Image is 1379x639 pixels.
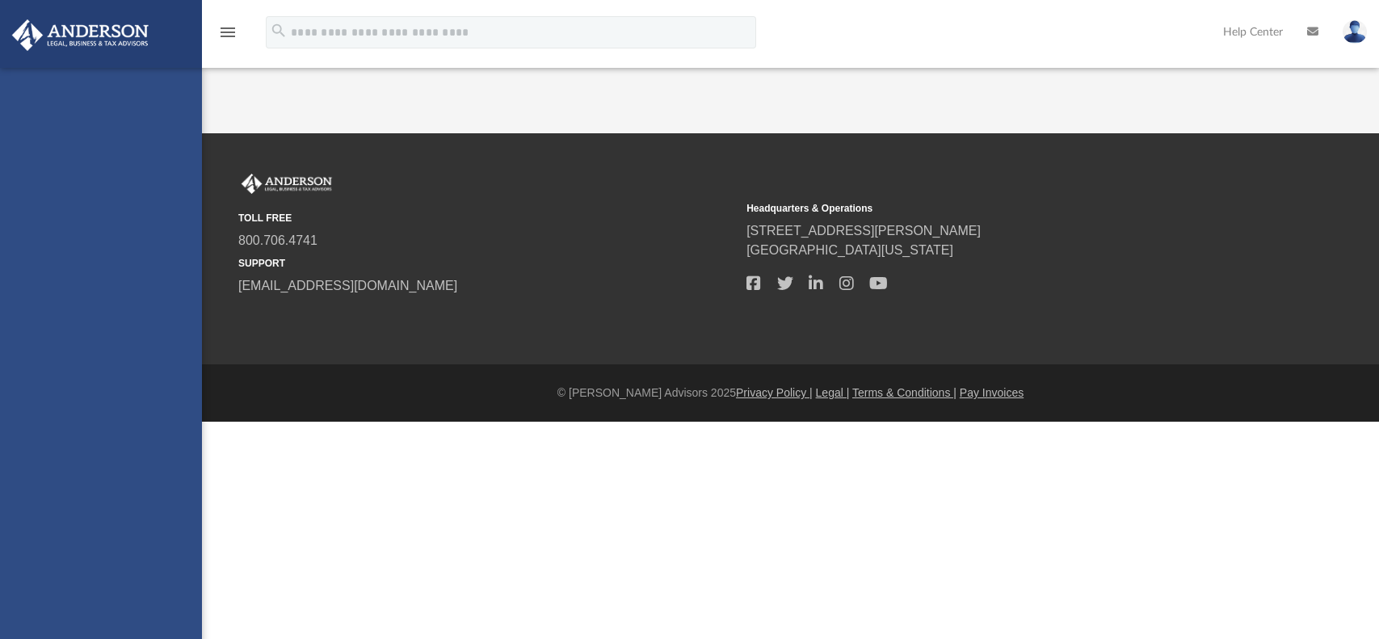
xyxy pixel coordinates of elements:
small: SUPPORT [238,256,735,271]
i: search [270,22,288,40]
img: User Pic [1343,20,1367,44]
a: Terms & Conditions | [852,386,956,399]
a: [GEOGRAPHIC_DATA][US_STATE] [746,243,953,257]
a: 800.706.4741 [238,233,317,247]
small: Headquarters & Operations [746,201,1243,216]
a: Legal | [816,386,850,399]
a: menu [218,31,238,42]
a: Pay Invoices [960,386,1024,399]
i: menu [218,23,238,42]
a: [STREET_ADDRESS][PERSON_NAME] [746,224,981,238]
div: © [PERSON_NAME] Advisors 2025 [202,385,1379,401]
a: Privacy Policy | [736,386,813,399]
img: Anderson Advisors Platinum Portal [7,19,153,51]
a: [EMAIL_ADDRESS][DOMAIN_NAME] [238,279,457,292]
small: TOLL FREE [238,211,735,225]
img: Anderson Advisors Platinum Portal [238,174,335,195]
